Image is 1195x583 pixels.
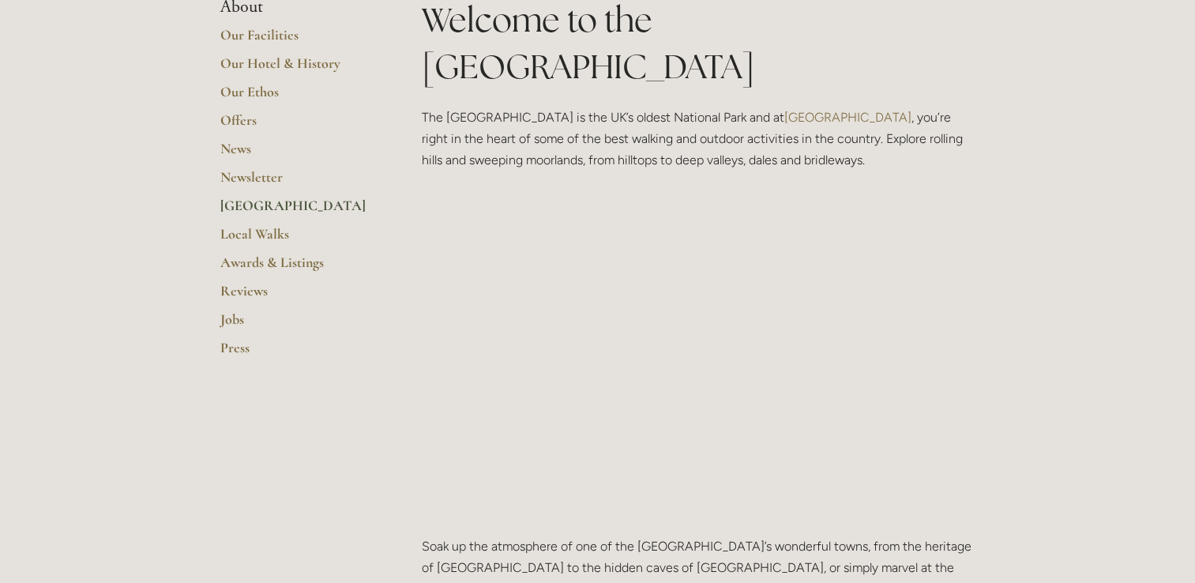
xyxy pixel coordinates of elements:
a: Local Walks [220,225,371,254]
a: [GEOGRAPHIC_DATA] [784,110,911,125]
a: Our Ethos [220,83,371,111]
a: Offers [220,111,371,140]
a: Reviews [220,282,371,310]
a: News [220,140,371,168]
a: Our Facilities [220,26,371,55]
a: Awards & Listings [220,254,371,282]
a: Jobs [220,310,371,339]
a: [GEOGRAPHIC_DATA] [220,197,371,225]
a: Press [220,339,371,367]
a: Newsletter [220,168,371,197]
a: Our Hotel & History [220,55,371,83]
p: The [GEOGRAPHIC_DATA] is the UK’s oldest National Park and at , you’re right in the heart of some... [422,107,975,171]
